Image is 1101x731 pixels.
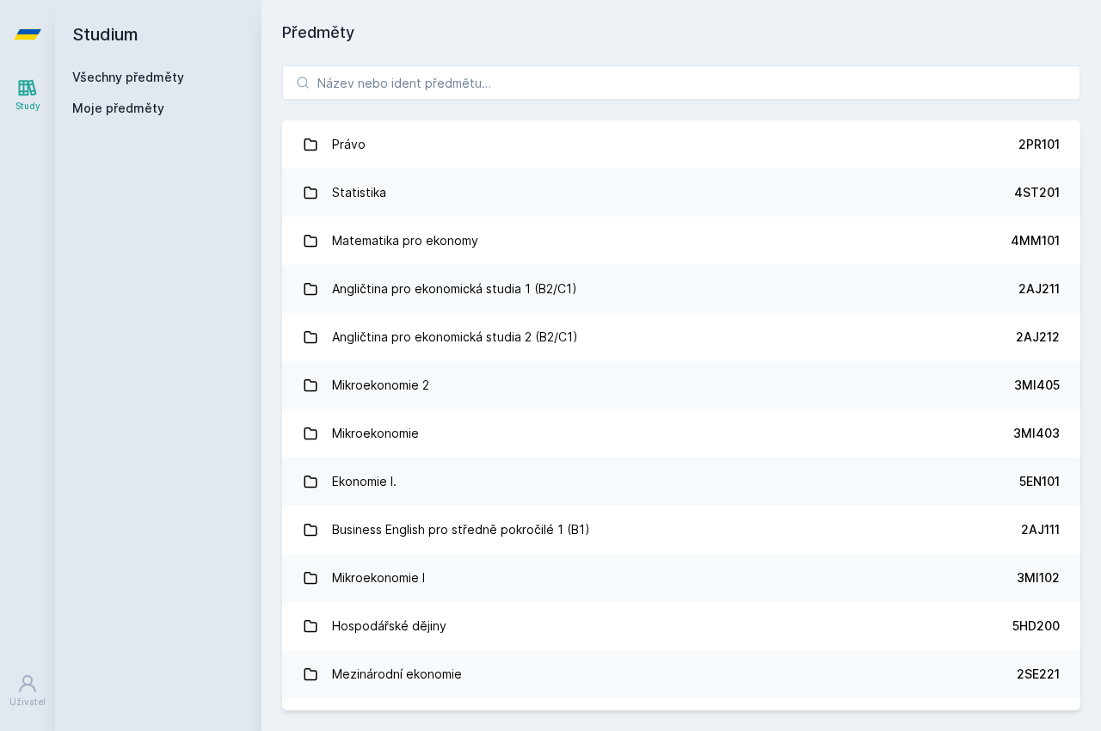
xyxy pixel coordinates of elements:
div: Ekonomie I. [332,464,397,499]
a: Uživatel [3,665,52,717]
a: Ekonomie I. 5EN101 [282,458,1080,506]
a: Hospodářské dějiny 5HD200 [282,602,1080,650]
div: Uživatel [9,696,46,709]
a: Matematika pro ekonomy 4MM101 [282,217,1080,265]
a: Angličtina pro ekonomická studia 2 (B2/C1) 2AJ212 [282,313,1080,361]
div: Angličtina pro ekonomická studia 1 (B2/C1) [332,272,577,306]
div: 5HD200 [1012,617,1060,635]
a: Mikroekonomie I 3MI102 [282,554,1080,602]
div: Business English pro středně pokročilé 1 (B1) [332,513,590,547]
div: Mikroekonomie I [332,561,425,595]
a: Mezinárodní ekonomie 2SE221 [282,650,1080,698]
div: 4MM101 [1011,232,1060,249]
a: Business English pro středně pokročilé 1 (B1) 2AJ111 [282,506,1080,554]
a: Angličtina pro ekonomická studia 1 (B2/C1) 2AJ211 [282,265,1080,313]
div: Angličtina pro ekonomická studia 2 (B2/C1) [332,320,578,354]
div: 2SE221 [1017,666,1060,683]
a: Mikroekonomie 2 3MI405 [282,361,1080,409]
div: Mikroekonomie 2 [332,368,429,402]
div: Hospodářské dějiny [332,609,446,643]
div: 2AJ212 [1016,329,1060,346]
a: Statistika 4ST201 [282,169,1080,217]
a: Mikroekonomie 3MI403 [282,409,1080,458]
div: Mikroekonomie [332,416,419,451]
div: 3MI102 [1017,569,1060,587]
div: 2AJ211 [1018,280,1060,298]
div: Mezinárodní ekonomie [332,657,462,691]
div: 2AJ111 [1021,521,1060,538]
div: Statistika [332,175,386,210]
div: Matematika pro ekonomy [332,224,478,258]
div: 3MI405 [1014,377,1060,394]
div: 5EN101 [1019,473,1060,490]
div: 3MI403 [1013,425,1060,442]
div: 4ST201 [1014,184,1060,201]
